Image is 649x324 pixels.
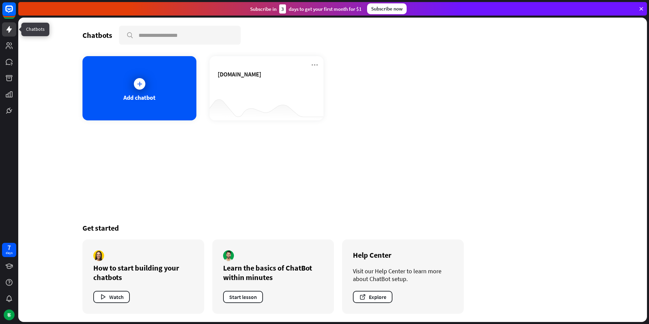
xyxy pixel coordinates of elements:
div: days [6,251,13,255]
img: author [93,250,104,261]
button: Start lesson [223,291,263,303]
div: How to start building your chatbots [93,263,193,282]
div: Add chatbot [123,94,155,101]
button: Open LiveChat chat widget [5,3,26,23]
div: Learn the basics of ChatBot within minutes [223,263,323,282]
button: Explore [353,291,392,303]
div: 7 [7,245,11,251]
div: Visit our Help Center to learn more about ChatBot setup. [353,267,453,283]
div: Help Center [353,250,453,260]
div: 客 [4,309,15,320]
div: 3 [279,4,286,14]
span: reami.us [218,70,261,78]
div: Chatbots [82,30,112,40]
img: author [223,250,234,261]
a: 7 days [2,243,16,257]
div: Subscribe now [367,3,407,14]
div: Get started [82,223,583,233]
button: Watch [93,291,130,303]
div: Subscribe in days to get your first month for $1 [250,4,362,14]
